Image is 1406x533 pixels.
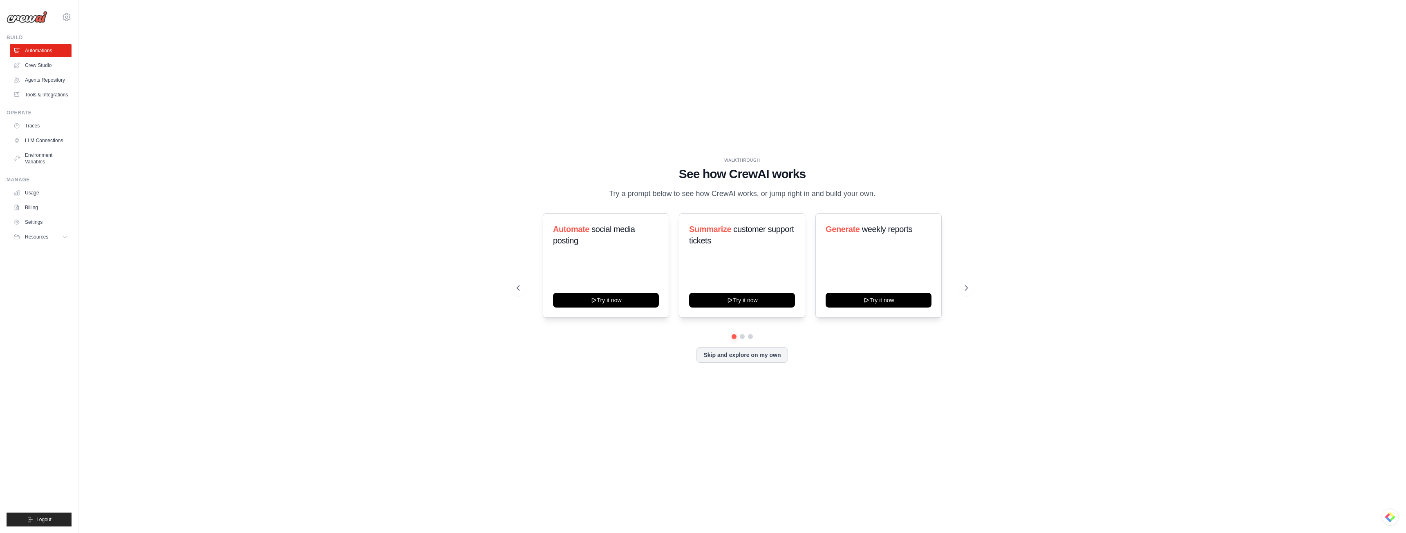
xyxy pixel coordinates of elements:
a: Billing [10,201,72,214]
a: Traces [10,119,72,132]
button: Try it now [689,293,795,308]
span: customer support tickets [689,225,794,245]
span: Summarize [689,225,731,234]
p: Try a prompt below to see how CrewAI works, or jump right in and build your own. [605,188,880,200]
span: Resources [25,234,48,240]
h1: See how CrewAI works [517,167,968,181]
span: Generate [826,225,860,234]
button: Skip and explore on my own [696,347,788,363]
button: Try it now [826,293,931,308]
button: Logout [7,513,72,526]
a: Usage [10,186,72,199]
span: social media posting [553,225,635,245]
a: Settings [10,216,72,229]
div: Build [7,34,72,41]
img: Logo [7,11,47,23]
a: Agents Repository [10,74,72,87]
button: Try it now [553,293,659,308]
button: Resources [10,230,72,243]
a: LLM Connections [10,134,72,147]
div: Operate [7,109,72,116]
a: Crew Studio [10,59,72,72]
div: WALKTHROUGH [517,157,968,163]
div: Manage [7,176,72,183]
span: Automate [553,225,589,234]
a: Automations [10,44,72,57]
a: Tools & Integrations [10,88,72,101]
span: Logout [36,516,51,523]
span: weekly reports [862,225,912,234]
a: Environment Variables [10,149,72,168]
